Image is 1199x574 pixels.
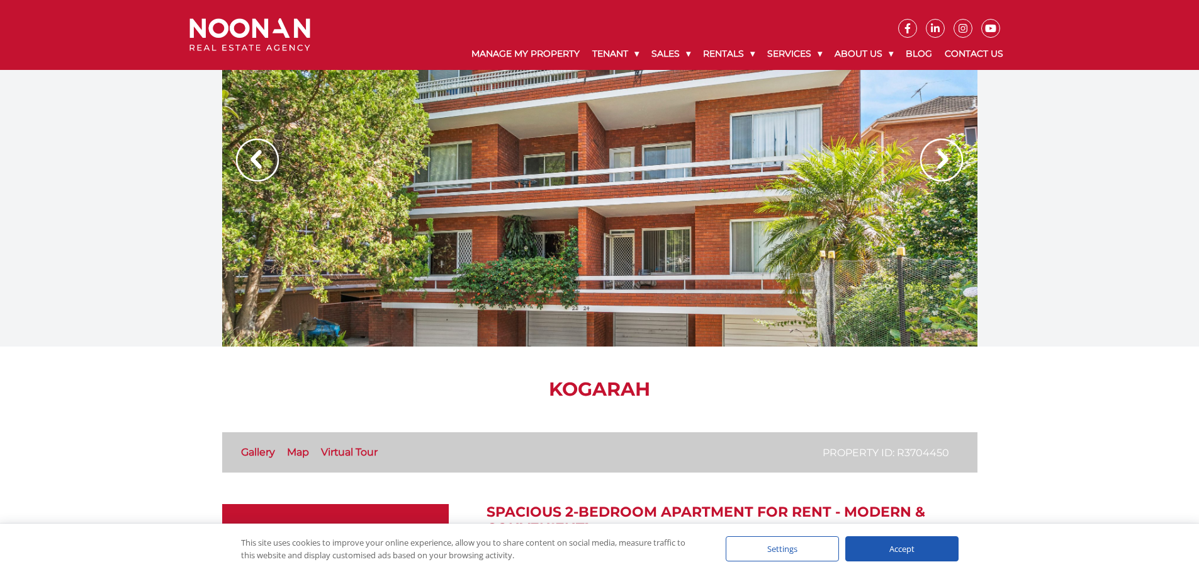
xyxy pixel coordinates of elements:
a: Blog [899,38,938,70]
a: Sales [645,38,697,70]
img: Noonan Real Estate Agency [189,18,310,52]
a: Virtual Tour [321,446,378,458]
a: Gallery [241,446,275,458]
img: Arrow slider [920,139,963,181]
div: Accept [845,536,959,561]
div: Settings [726,536,839,561]
a: About Us [828,38,899,70]
div: This site uses cookies to improve your online experience, allow you to share content on social me... [241,536,701,561]
h2: Spacious 2-Bedroom Apartment for Rent - Modern & Convenient! [487,504,977,537]
a: Services [761,38,828,70]
h1: KOGARAH [222,378,977,401]
a: Tenant [586,38,645,70]
a: Rentals [697,38,761,70]
a: Map [287,446,309,458]
img: Arrow slider [236,139,279,181]
a: Contact Us [938,38,1010,70]
a: Manage My Property [465,38,586,70]
p: Property ID: R3704450 [823,445,949,461]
